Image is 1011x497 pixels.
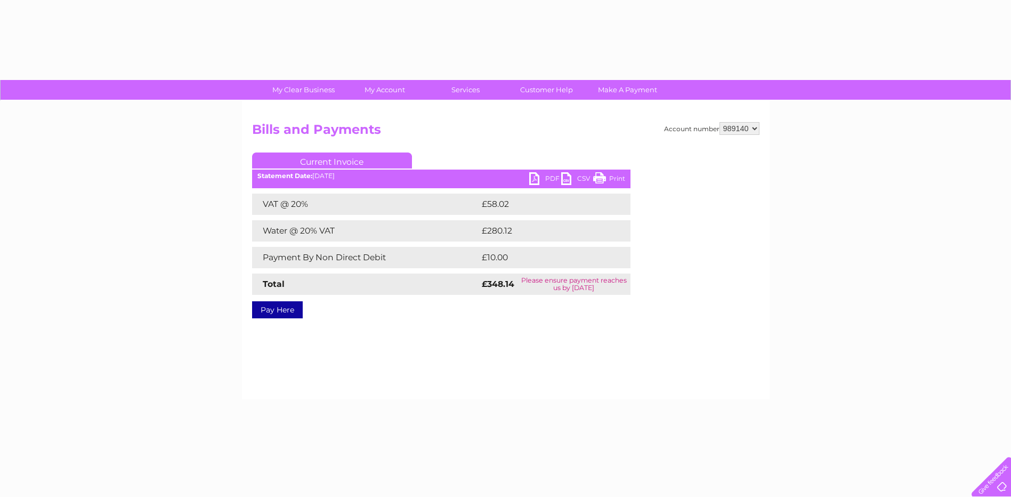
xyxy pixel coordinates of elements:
[252,122,759,142] h2: Bills and Payments
[482,279,514,289] strong: £348.14
[252,220,479,242] td: Water @ 20% VAT
[479,194,609,215] td: £58.02
[252,172,630,180] div: [DATE]
[260,80,347,100] a: My Clear Business
[584,80,672,100] a: Make A Payment
[252,247,479,268] td: Payment By Non Direct Debit
[252,153,412,169] a: Current Invoice
[257,172,312,180] b: Statement Date:
[664,122,759,135] div: Account number
[529,172,561,188] a: PDF
[503,80,591,100] a: Customer Help
[252,301,303,318] a: Pay Here
[422,80,509,100] a: Services
[479,247,609,268] td: £10.00
[252,194,479,215] td: VAT @ 20%
[341,80,428,100] a: My Account
[479,220,611,242] td: £280.12
[517,274,630,295] td: Please ensure payment reaches us by [DATE]
[561,172,593,188] a: CSV
[263,279,285,289] strong: Total
[593,172,625,188] a: Print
